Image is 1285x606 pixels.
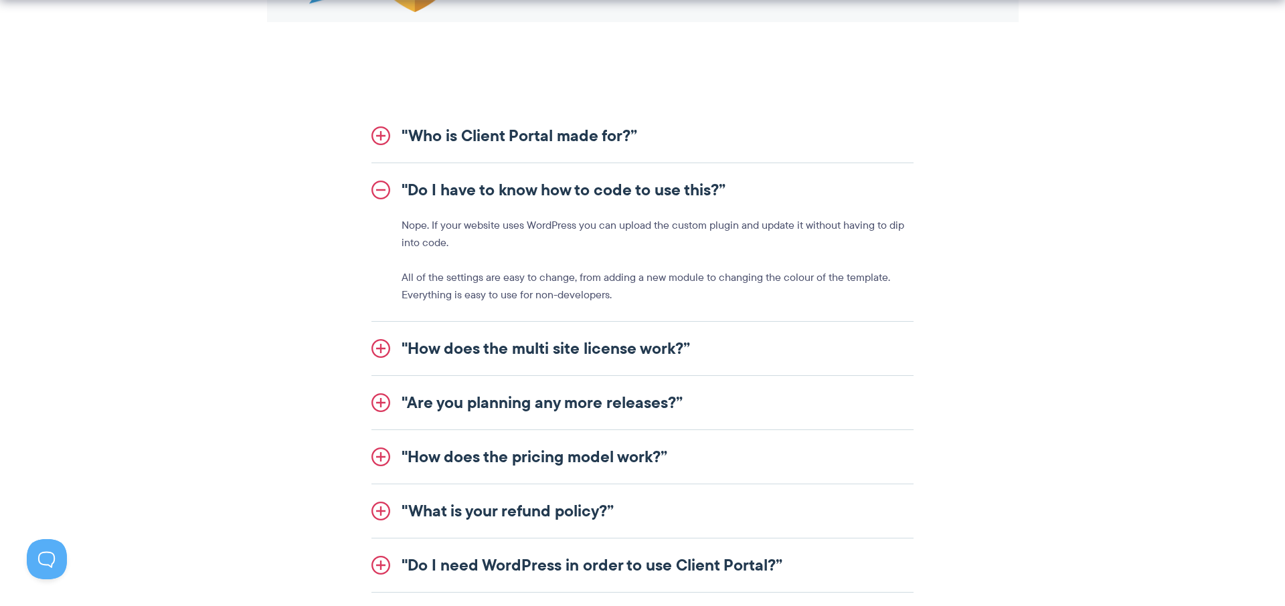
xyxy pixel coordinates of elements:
[371,484,914,538] a: "What is your refund policy?”
[371,430,914,484] a: "How does the pricing model work?”
[371,376,914,429] a: "Are you planning any more releases?”
[402,217,914,251] p: Nope. If your website uses WordPress you can upload the custom plugin and update it without havin...
[402,269,914,304] p: All of the settings are easy to change, from adding a new module to changing the colour of the te...
[371,538,914,592] a: "Do I need WordPress in order to use Client Portal?”
[27,539,67,579] iframe: Toggle Customer Support
[371,322,914,375] a: "How does the multi site license work?”
[371,109,914,163] a: "Who is Client Portal made for?”
[371,163,914,217] a: "Do I have to know how to code to use this?”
